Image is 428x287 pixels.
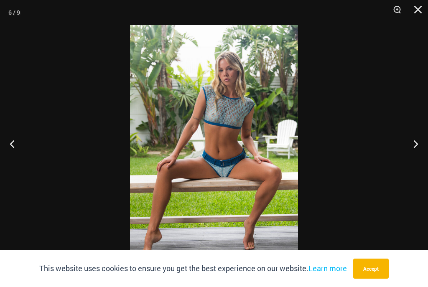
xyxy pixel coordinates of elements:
[39,262,347,275] p: This website uses cookies to ensure you get the best experience on our website.
[130,25,298,277] img: Lighthouse Blues 3668 Crop Top 516 Short 05
[353,259,389,279] button: Accept
[308,263,347,273] a: Learn more
[397,123,428,165] button: Next
[8,6,20,19] div: 6 / 9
